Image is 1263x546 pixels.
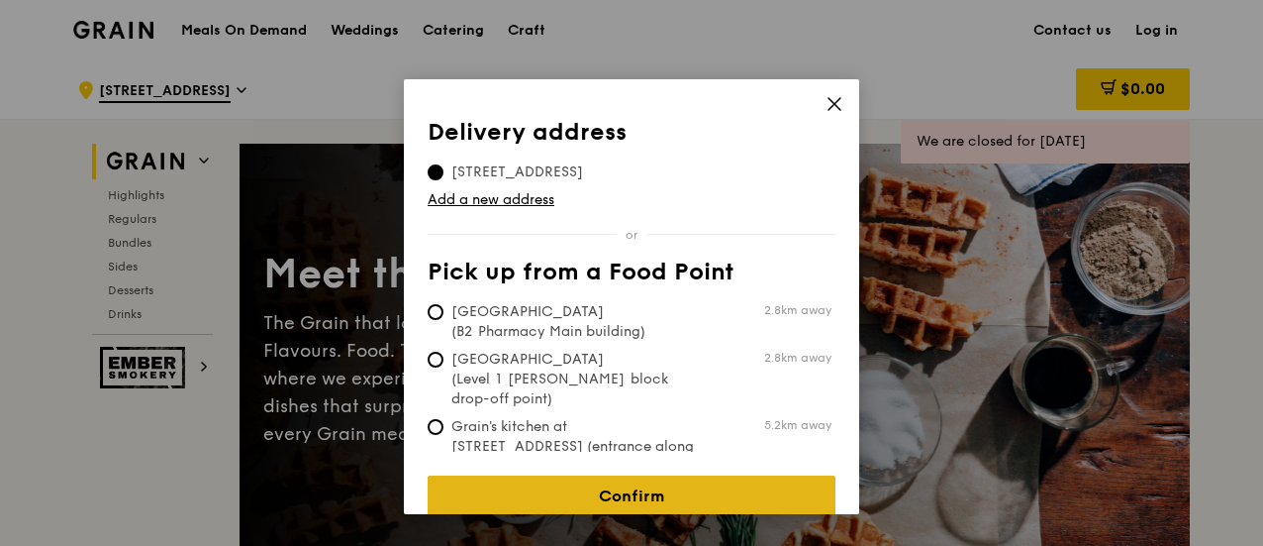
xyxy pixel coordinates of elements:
input: Grain's kitchen at [STREET_ADDRESS] (entrance along [PERSON_NAME][GEOGRAPHIC_DATA])5.2km away [428,419,443,435]
span: Grain's kitchen at [STREET_ADDRESS] (entrance along [PERSON_NAME][GEOGRAPHIC_DATA]) [428,417,723,496]
a: Add a new address [428,190,835,210]
input: [GEOGRAPHIC_DATA] (Level 1 [PERSON_NAME] block drop-off point)2.8km away [428,352,443,368]
a: Confirm [428,476,835,517]
span: 2.8km away [764,302,831,318]
span: [STREET_ADDRESS] [428,163,607,182]
span: [GEOGRAPHIC_DATA] (B2 Pharmacy Main building) [428,302,723,342]
span: 2.8km away [764,350,831,366]
input: [STREET_ADDRESS] [428,164,443,180]
span: 5.2km away [764,417,831,433]
th: Delivery address [428,119,835,155]
th: Pick up from a Food Point [428,259,835,294]
span: [GEOGRAPHIC_DATA] (Level 1 [PERSON_NAME] block drop-off point) [428,350,723,409]
input: [GEOGRAPHIC_DATA] (B2 Pharmacy Main building)2.8km away [428,304,443,320]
